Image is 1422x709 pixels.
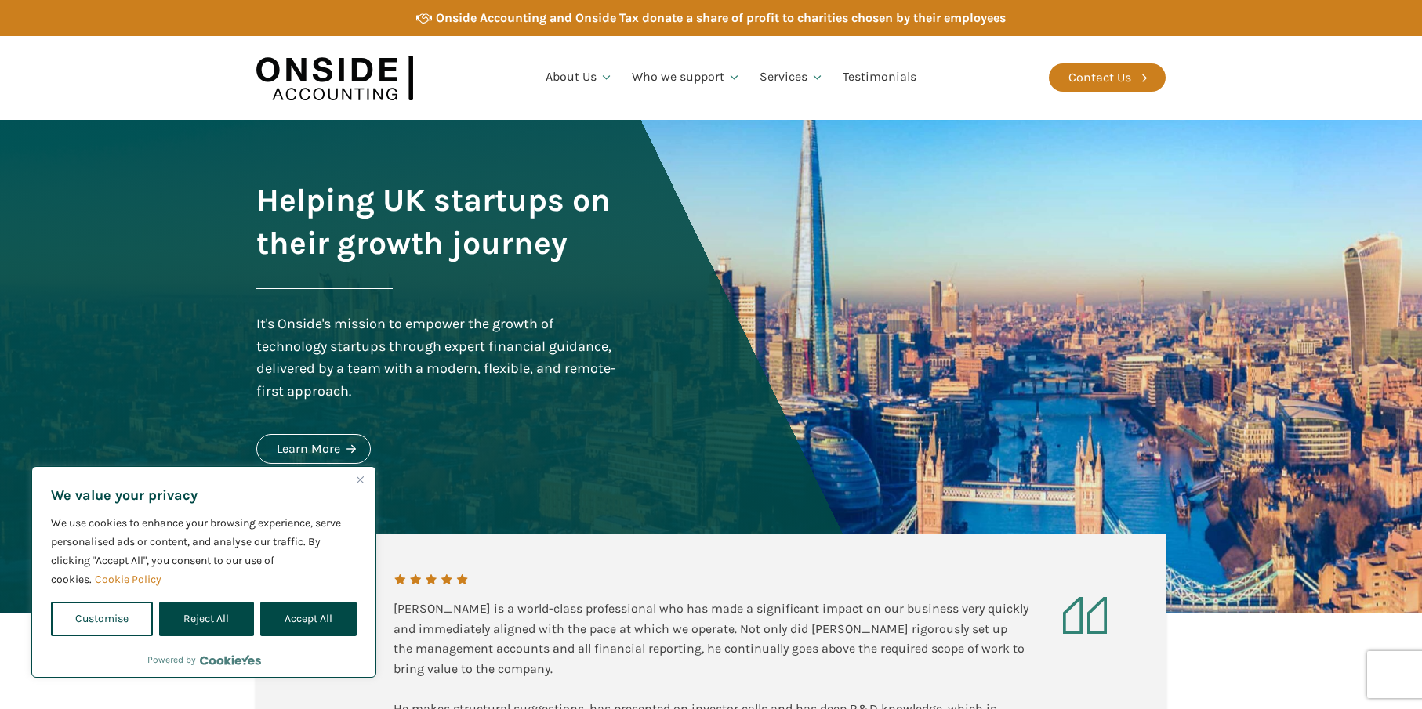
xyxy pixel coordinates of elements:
div: Onside Accounting and Onside Tax donate a share of profit to charities chosen by their employees [436,8,1006,28]
h1: Helping UK startups on their growth journey [256,179,620,265]
button: Reject All [159,602,253,636]
a: Contact Us [1049,63,1166,92]
a: Who we support [622,51,750,104]
a: Learn More [256,434,371,464]
div: We value your privacy [31,466,376,678]
a: Visit CookieYes website [200,655,261,665]
img: Onside Accounting [256,48,413,108]
button: Close [350,470,369,489]
img: Close [357,476,364,483]
div: Powered by [147,652,261,667]
div: It's Onside's mission to empower the growth of technology startups through expert financial guida... [256,313,620,403]
div: Learn More [277,439,340,459]
button: Customise [51,602,153,636]
a: About Us [536,51,622,104]
a: Testimonials [833,51,926,104]
p: We use cookies to enhance your browsing experience, serve personalised ads or content, and analys... [51,514,357,589]
a: Services [750,51,833,104]
p: We value your privacy [51,486,357,505]
a: Cookie Policy [94,572,162,587]
div: Contact Us [1068,67,1131,88]
button: Accept All [260,602,357,636]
